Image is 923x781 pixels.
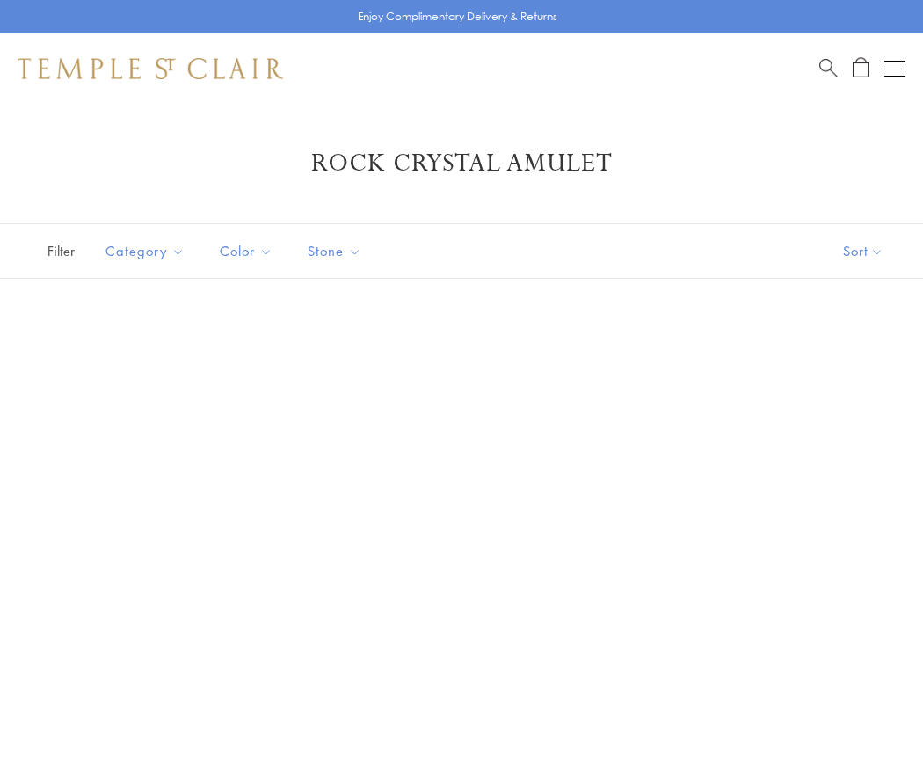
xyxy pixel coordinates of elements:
[853,57,869,79] a: Open Shopping Bag
[294,231,374,271] button: Stone
[18,58,283,79] img: Temple St. Clair
[884,58,905,79] button: Open navigation
[97,240,198,262] span: Category
[207,231,286,271] button: Color
[358,8,557,26] p: Enjoy Complimentary Delivery & Returns
[92,231,198,271] button: Category
[803,224,923,278] button: Show sort by
[819,57,838,79] a: Search
[299,240,374,262] span: Stone
[211,240,286,262] span: Color
[44,148,879,179] h1: Rock Crystal Amulet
